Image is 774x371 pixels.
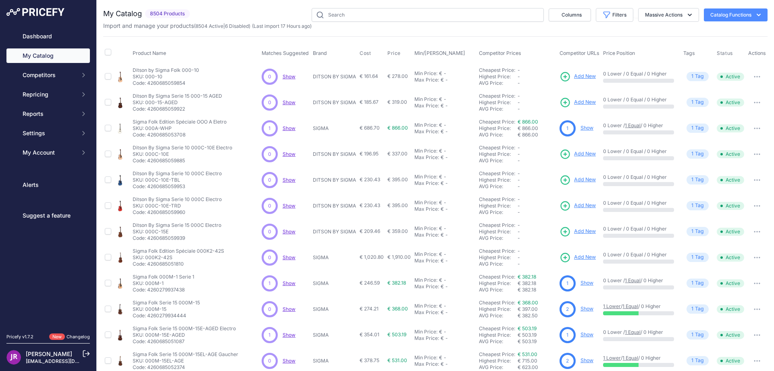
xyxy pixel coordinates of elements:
div: AVG Price: [479,209,518,216]
div: € [441,232,444,238]
span: Add New [574,202,596,210]
span: Competitor Prices [479,50,521,56]
a: Show [580,280,593,286]
p: SKU: 000A-WHP [133,125,227,132]
span: Active [717,124,744,132]
span: Show [283,203,295,209]
div: Min Price: [414,174,437,180]
span: € 209.46 [360,228,380,234]
span: Product Name [133,50,166,56]
div: AVG Price: [479,261,518,267]
span: Active [717,254,744,262]
button: Reports [6,107,90,121]
a: 1 Equal [622,303,638,309]
a: Add New [560,97,596,108]
div: - [442,96,446,103]
nav: Sidebar [6,29,90,324]
p: SKU: 000C-10E-TBL [133,177,222,183]
span: Competitor URLs [560,50,599,56]
a: 1 Equal [625,329,641,335]
span: € 1,910.00 [387,254,411,260]
a: Cheapest Price: [479,119,515,125]
p: Ditson By Sigma Serie 15 000C Electro [133,222,221,228]
span: Tag [687,227,709,236]
div: - [442,251,446,258]
span: € 382.18 [387,280,406,286]
span: 1 [566,125,568,132]
a: [EMAIL_ADDRESS][DOMAIN_NAME] [26,358,110,364]
div: - [442,225,446,232]
p: Ditson By Sigma Serie 15 000-15 AGED [133,93,222,99]
div: - [442,199,446,206]
a: Cheapest Price: [479,222,515,228]
span: Price [387,50,401,57]
span: Actions [748,50,766,56]
button: Status [717,50,734,57]
a: € 531.00 [518,351,537,357]
span: € 866.00 [518,125,538,131]
div: - [442,70,446,77]
span: Add New [574,254,596,261]
span: Active [717,99,744,107]
a: Cheapest Price: [479,274,515,280]
div: - [442,122,446,128]
span: € 337.00 [387,151,408,157]
a: Show [580,357,593,363]
a: Add New [560,71,596,82]
span: Add New [574,228,596,235]
span: Tags [683,50,695,56]
button: Repricing [6,87,90,102]
p: SKU: 000K2-42S [133,254,224,261]
span: € 230.43 [360,202,380,208]
div: - [444,258,448,264]
span: Tag [687,279,709,288]
span: € 1,020.80 [360,254,384,260]
p: DITSON BY SIGMA [313,73,357,80]
span: 1 [268,125,270,132]
span: 0 [268,73,271,80]
div: € [439,174,442,180]
a: Show [283,306,295,312]
div: Max Price: [414,232,439,238]
p: SKU: 000C-15E [133,228,221,235]
a: € 382.18 [518,274,536,280]
a: Add New [560,252,596,263]
a: 6 Disabled [225,23,249,29]
span: Matches Suggested [262,50,309,56]
span: - [518,157,520,163]
span: Status [717,50,733,57]
span: Price Position [603,50,635,56]
div: Min Price: [414,122,437,128]
div: € [439,225,442,232]
a: Cheapest Price: [479,248,515,254]
div: Highest Price: [479,151,518,157]
p: 0 Lower / 0 Equal / 0 Higher [603,226,675,232]
div: - [444,232,448,238]
p: Code: 4260685051810 [133,261,224,267]
span: € 185.67 [360,99,379,105]
span: ( | ) [194,23,250,29]
p: DITSON BY SIGMA [313,151,357,157]
span: 1 [691,202,693,210]
p: Ditson By Sigma Serie 10 000C-10E Electro [133,145,232,151]
span: 1 [691,124,693,132]
div: Min Price: [414,96,437,103]
div: € [439,70,442,77]
div: Min Price: [414,199,437,206]
div: € [441,154,444,161]
span: Reports [23,110,75,118]
span: 0 [268,202,271,210]
span: 1 [268,280,270,287]
a: Show [283,332,295,338]
span: My Account [23,149,75,157]
span: - [518,67,520,73]
p: Code: 4260685053708 [133,132,227,138]
div: Highest Price: [479,203,518,209]
span: - [518,151,520,157]
a: Cheapest Price: [479,145,515,151]
span: Show [283,280,295,286]
p: SKU: 000-15-AGED [133,99,222,106]
span: 1 [691,73,693,80]
a: Add New [560,174,596,186]
span: - [518,261,520,267]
